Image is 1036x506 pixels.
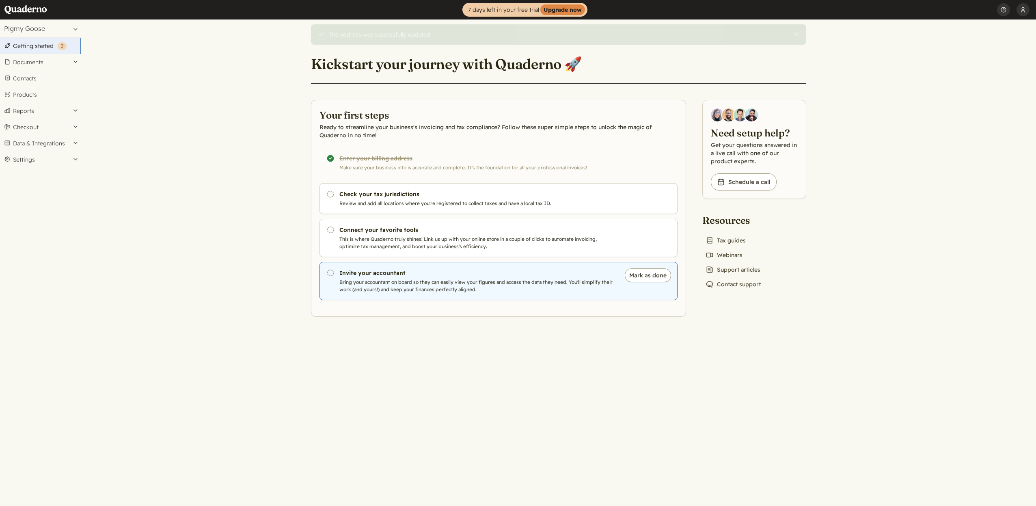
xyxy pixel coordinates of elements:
[702,235,749,246] a: Tax guides
[311,55,582,73] h1: Kickstart your journey with Quaderno 🚀
[745,108,758,121] img: Javier Rubio, DevRel at Quaderno
[734,108,747,121] img: Ivo Oltmans, Business Developer at Quaderno
[319,219,678,257] a: Connect your favorite tools This is where Quaderno truly shines! Link us up with your online stor...
[61,43,63,49] span: 3
[711,173,777,190] a: Schedule a call
[339,200,616,207] p: Review and add all locations where you're registered to collect taxes and have a local tax ID.
[319,183,678,214] a: Check your tax jurisdictions Review and add all locations where you're registered to collect taxe...
[711,141,798,165] p: Get your questions answered in a live call with one of our product experts.
[711,108,724,121] img: Diana Carrasco, Account Executive at Quaderno
[339,269,616,277] h3: Invite your accountant
[319,262,678,300] a: Invite your accountant Bring your accountant on board so they can easily view your figures and ac...
[702,249,746,261] a: Webinars
[339,236,616,250] p: This is where Quaderno truly shines! Link us up with your online store in a couple of clicks to a...
[329,31,787,38] div: The address was successfully updated.
[462,3,587,17] a: 7 days left in your free trialUpgrade now
[319,108,678,121] h2: Your first steps
[339,226,616,234] h3: Connect your favorite tools
[540,4,585,15] strong: Upgrade now
[339,190,616,198] h3: Check your tax jurisdictions
[625,268,671,282] button: Mark as done
[722,108,735,121] img: Jairo Fumero, Account Executive at Quaderno
[793,31,800,37] button: Close this alert
[319,123,678,139] p: Ready to streamline your business's invoicing and tax compliance? Follow these super simple steps...
[711,126,798,139] h2: Need setup help?
[702,264,764,275] a: Support articles
[339,279,616,293] p: Bring your accountant on board so they can easily view your figures and access the data they need...
[702,214,764,227] h2: Resources
[702,279,764,290] a: Contact support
